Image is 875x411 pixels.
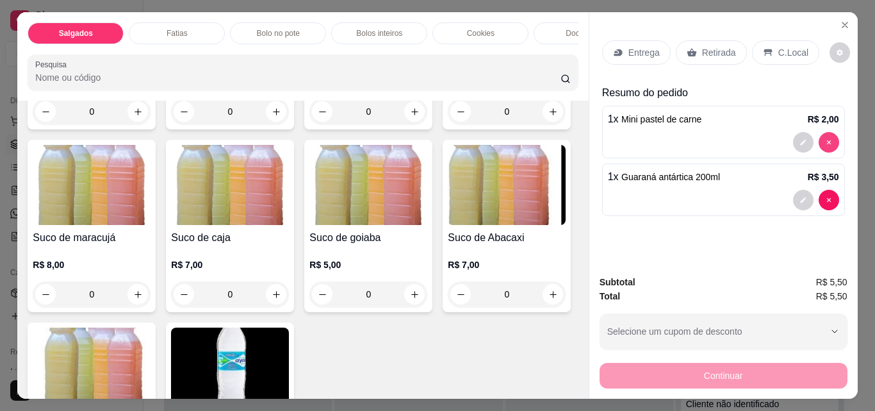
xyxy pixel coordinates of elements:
p: Salgados [59,28,93,38]
button: decrease-product-quantity [830,42,850,63]
p: Resumo do pedido [602,85,845,101]
p: Bolo no pote [257,28,300,38]
p: 1 x [608,169,720,185]
p: Bolos inteiros [356,28,402,38]
h4: Suco de caja [171,230,289,246]
p: Retirada [702,46,736,59]
span: Mini pastel de carne [621,114,701,124]
p: 1 x [608,112,702,127]
p: R$ 8,00 [33,258,151,271]
button: decrease-product-quantity [174,101,194,122]
p: R$ 5,00 [309,258,427,271]
button: decrease-product-quantity [450,284,471,305]
button: increase-product-quantity [266,101,286,122]
button: Selecione um cupom de desconto [600,314,847,349]
span: Guaraná antártica 200ml [621,172,720,182]
p: Entrega [628,46,660,59]
button: decrease-product-quantity [819,132,839,153]
span: R$ 5,50 [816,289,847,303]
p: R$ 7,00 [171,258,289,271]
p: C.Local [778,46,808,59]
strong: Total [600,291,620,301]
img: product-image [448,145,566,225]
p: R$ 3,50 [808,171,839,183]
button: Close [835,15,855,35]
img: product-image [33,145,151,225]
button: increase-product-quantity [543,284,563,305]
button: decrease-product-quantity [819,190,839,210]
button: increase-product-quantity [127,101,148,122]
label: Pesquisa [35,59,71,70]
h4: Suco de goiaba [309,230,427,246]
button: decrease-product-quantity [793,190,814,210]
button: decrease-product-quantity [793,132,814,153]
img: product-image [33,328,151,408]
p: Cookies [467,28,495,38]
img: product-image [171,328,289,408]
h4: Suco de maracujá [33,230,151,246]
p: R$ 7,00 [448,258,566,271]
button: decrease-product-quantity [35,101,56,122]
button: increase-product-quantity [404,101,425,122]
img: product-image [309,145,427,225]
button: decrease-product-quantity [312,101,332,122]
p: R$ 2,00 [808,113,839,126]
p: Docinhos [566,28,598,38]
strong: Subtotal [600,277,635,287]
span: R$ 5,50 [816,275,847,289]
h4: Suco de Abacaxi [448,230,566,246]
img: product-image [171,145,289,225]
p: Fatias [167,28,188,38]
input: Pesquisa [35,71,560,84]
